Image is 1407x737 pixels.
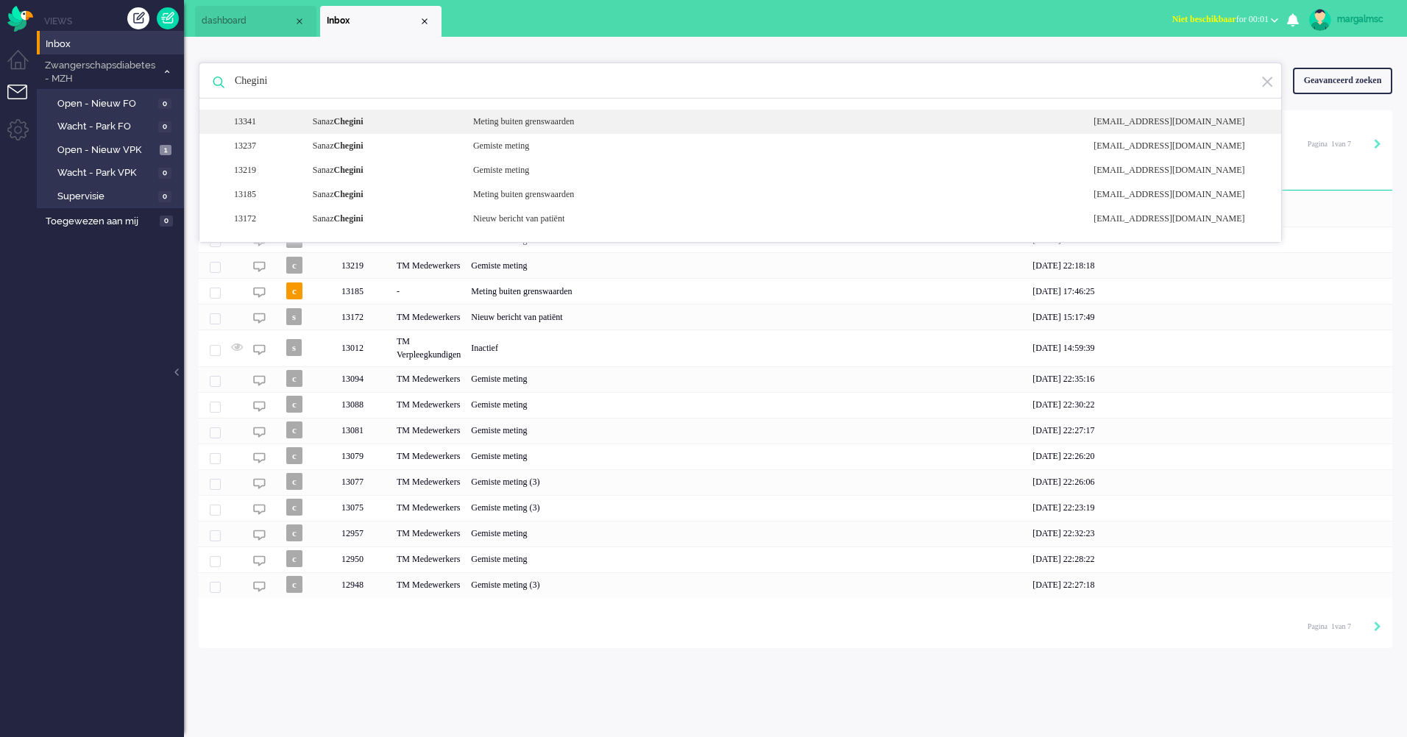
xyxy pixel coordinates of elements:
div: TM Medewerkers [391,392,466,418]
div: 13094 [336,366,391,392]
div: 13081 [336,418,391,444]
span: c [286,257,302,274]
div: 13077 [336,469,391,495]
img: ic_chat_grey.svg [253,343,266,356]
div: Sanaz [302,164,462,177]
div: Geavanceerd zoeken [1293,68,1392,93]
b: Chegini [334,165,364,175]
div: TM Medewerkers [391,521,466,546]
div: TM Medewerkers [391,469,466,495]
input: Zoek: ticket ID, patiëntnaam, klant ID, inhoud, titel, adres [224,63,1261,99]
div: [DATE] 22:35:16 [1027,366,1392,392]
span: 0 [160,216,173,227]
span: s [286,339,302,356]
span: c [286,550,302,567]
div: Next [1374,620,1381,635]
div: 13219 [199,252,1392,278]
b: Chegini [334,189,364,199]
div: [EMAIL_ADDRESS][DOMAIN_NAME] [1082,115,1275,128]
div: TM Verpleegkundigen [391,330,466,366]
a: Wacht - Park VPK 0 [43,164,182,180]
a: Inbox [43,35,184,51]
span: Inbox [46,38,184,51]
div: Gemiste meting [462,164,1082,177]
div: [EMAIL_ADDRESS][DOMAIN_NAME] [1082,188,1275,201]
span: s [286,308,302,325]
li: Niet beschikbaarfor 00:01 [1163,4,1287,37]
div: [DATE] 22:28:22 [1027,546,1392,572]
span: Inbox [327,15,419,27]
input: Page [1328,622,1335,632]
div: [EMAIL_ADDRESS][DOMAIN_NAME] [1082,164,1275,177]
div: Sanaz [302,213,462,225]
div: 13079 [336,444,391,469]
li: Dashboard [195,6,316,37]
div: 13172 [336,304,391,330]
div: [EMAIL_ADDRESS][DOMAIN_NAME] [1082,140,1275,152]
div: 13094 [199,366,1392,392]
img: ic_chat_grey.svg [253,555,266,567]
img: ic_chat_grey.svg [253,529,266,541]
div: 13077 [199,469,1392,495]
span: c [286,576,302,593]
div: Close tab [419,15,430,27]
a: Open - Nieuw FO 0 [43,95,182,111]
span: c [286,370,302,387]
img: ic-exit.svg [1261,75,1274,89]
img: ic_chat_grey.svg [253,426,266,438]
div: Gemiste meting (3) [466,469,1027,495]
span: c [286,396,302,413]
a: Toegewezen aan mij 0 [43,213,184,229]
div: [DATE] 22:27:17 [1027,418,1392,444]
span: 0 [158,99,171,110]
span: 0 [158,191,171,202]
div: TM Medewerkers [391,572,466,598]
div: Gemiste meting (3) [466,495,1027,521]
div: [DATE] 22:32:23 [1027,521,1392,546]
div: 12957 [199,521,1392,546]
div: margalmsc [1337,12,1392,26]
div: 13075 [336,495,391,521]
span: dashboard [202,15,294,27]
div: Pagination [1308,132,1381,154]
span: Supervisie [57,190,155,204]
span: 1 [160,145,171,156]
img: flow_omnibird.svg [7,6,33,32]
div: 12948 [199,572,1392,598]
div: Gemiste meting [466,252,1027,278]
div: Inactief [466,330,1027,366]
div: [EMAIL_ADDRESS][DOMAIN_NAME] [1082,213,1275,225]
span: c [286,473,302,490]
img: ic_chat_grey.svg [253,286,266,299]
div: TM Medewerkers [391,495,466,521]
div: TM Medewerkers [391,252,466,278]
div: [DATE] 17:46:25 [1027,278,1392,304]
a: Omnidesk [7,10,33,21]
button: Niet beschikbaarfor 00:01 [1163,9,1287,30]
a: margalmsc [1306,9,1392,31]
div: TM Medewerkers [391,366,466,392]
span: Open - Nieuw FO [57,97,155,111]
div: Meting buiten grenswaarden [466,278,1027,304]
div: Pagination [1308,615,1381,637]
div: Gemiste meting [466,392,1027,418]
li: Views [44,15,184,27]
span: Open - Nieuw VPK [57,143,156,157]
div: 13172 [227,213,302,225]
div: Gemiste meting [462,140,1082,152]
div: [DATE] 22:30:22 [1027,392,1392,418]
div: 13341 [227,115,302,128]
img: ic_chat_grey.svg [253,374,266,387]
div: [DATE] 22:23:19 [1027,495,1392,521]
li: Admin menu [7,119,40,152]
span: 0 [158,121,171,132]
div: 13185 [199,278,1392,304]
div: Sanaz [302,188,462,201]
div: Sanaz [302,140,462,152]
li: View [320,6,442,37]
div: TM Medewerkers [391,418,466,444]
span: Niet beschikbaar [1172,14,1236,24]
div: Meting buiten grenswaarden [462,188,1082,201]
div: Nieuw bericht van patiënt [466,304,1027,330]
div: 13185 [227,188,302,201]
